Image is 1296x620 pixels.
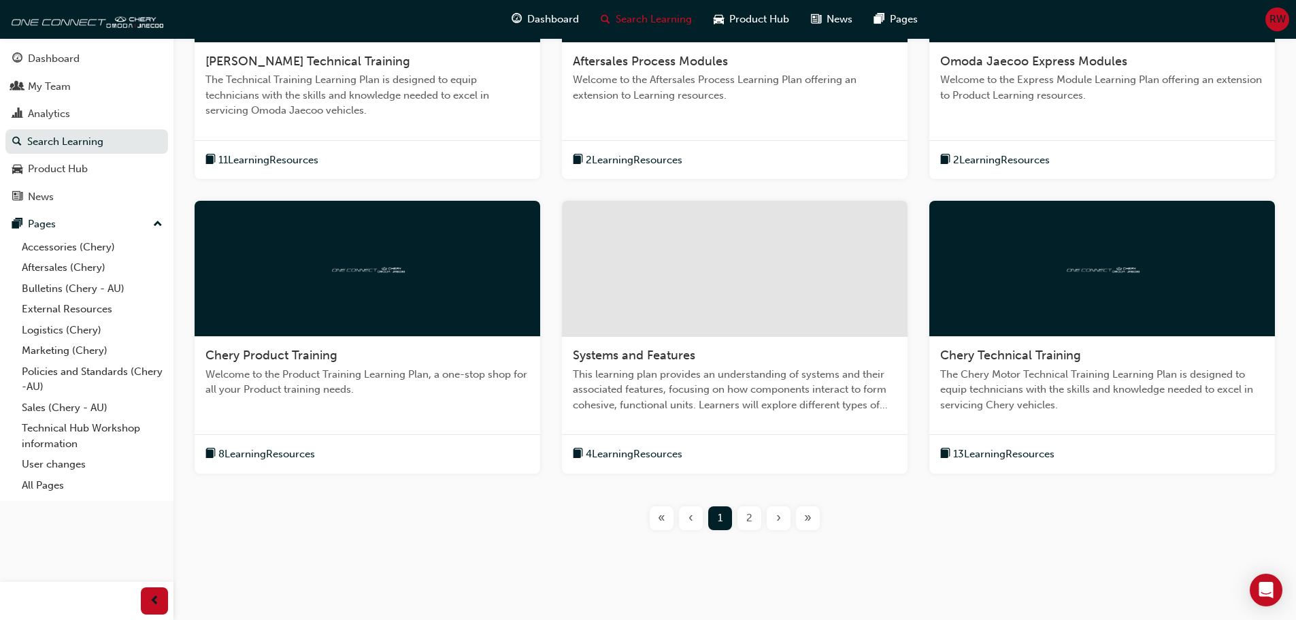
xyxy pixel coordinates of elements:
span: pages-icon [874,11,884,28]
span: Product Hub [729,12,789,27]
span: Welcome to the Express Module Learning Plan offering an extension to Product Learning resources. [940,72,1264,103]
a: Accessories (Chery) [16,237,168,258]
button: Last page [793,506,823,530]
button: Next page [764,506,793,530]
a: All Pages [16,475,168,496]
img: oneconnect [1065,262,1140,275]
button: Page 2 [735,506,764,530]
a: Analytics [5,101,168,127]
span: The Chery Motor Technical Training Learning Plan is designed to equip technicians with the skills... [940,367,1264,413]
a: guage-iconDashboard [501,5,590,33]
button: book-icon4LearningResources [573,446,682,463]
a: External Resources [16,299,168,320]
span: RW [1269,12,1286,27]
button: RW [1265,7,1289,31]
span: prev-icon [150,593,160,610]
a: Bulletins (Chery - AU) [16,278,168,299]
a: oneconnectChery Technical TrainingThe Chery Motor Technical Training Learning Plan is designed to... [929,201,1275,474]
a: search-iconSearch Learning [590,5,703,33]
a: Marketing (Chery) [16,340,168,361]
span: book-icon [205,152,216,169]
span: › [776,510,781,526]
span: book-icon [573,152,583,169]
span: 2 Learning Resources [953,152,1050,168]
button: book-icon2LearningResources [940,152,1050,169]
button: book-icon8LearningResources [205,446,315,463]
span: Dashboard [527,12,579,27]
span: This learning plan provides an understanding of systems and their associated features, focusing o... [573,367,897,413]
span: 2 Learning Resources [586,152,682,168]
span: Welcome to the Aftersales Process Learning Plan offering an extension to Learning resources. [573,72,897,103]
span: Systems and Features [573,348,695,363]
span: car-icon [12,163,22,176]
span: [PERSON_NAME] Technical Training [205,54,410,69]
div: My Team [28,79,71,95]
span: Pages [890,12,918,27]
button: book-icon11LearningResources [205,152,318,169]
span: 4 Learning Resources [586,446,682,462]
span: Chery Technical Training [940,348,1081,363]
a: Logistics (Chery) [16,320,168,341]
a: news-iconNews [800,5,863,33]
span: up-icon [153,216,163,233]
a: User changes [16,454,168,475]
a: Product Hub [5,157,168,182]
button: First page [647,506,676,530]
button: Pages [5,212,168,237]
span: 8 Learning Resources [218,446,315,462]
a: Policies and Standards (Chery -AU) [16,361,168,397]
span: car-icon [714,11,724,28]
span: pages-icon [12,218,22,231]
span: book-icon [573,446,583,463]
span: ‹ [688,510,693,526]
a: Systems and FeaturesThis learning plan provides an understanding of systems and their associated ... [562,201,908,474]
a: Technical Hub Workshop information [16,418,168,454]
div: Product Hub [28,161,88,177]
img: oneconnect [330,262,405,275]
span: search-icon [12,136,22,148]
img: oneconnect [7,5,163,33]
a: oneconnectChery Product TrainingWelcome to the Product Training Learning Plan, a one-stop shop fo... [195,201,540,474]
span: The Technical Training Learning Plan is designed to equip technicians with the skills and knowled... [205,72,529,118]
span: 2 [746,510,752,526]
a: My Team [5,74,168,99]
span: « [658,510,665,526]
span: book-icon [940,152,950,169]
span: Search Learning [616,12,692,27]
span: book-icon [940,446,950,463]
span: guage-icon [512,11,522,28]
button: Previous page [676,506,705,530]
a: Search Learning [5,129,168,154]
button: DashboardMy TeamAnalyticsSearch LearningProduct HubNews [5,44,168,212]
div: Dashboard [28,51,80,67]
a: car-iconProduct Hub [703,5,800,33]
span: book-icon [205,446,216,463]
span: 1 [718,510,722,526]
div: Analytics [28,106,70,122]
div: Pages [28,216,56,232]
a: News [5,184,168,210]
span: Omoda Jaecoo Express Modules [940,54,1127,69]
span: chart-icon [12,108,22,120]
button: Page 1 [705,506,735,530]
button: book-icon2LearningResources [573,152,682,169]
span: news-icon [811,11,821,28]
span: » [804,510,812,526]
a: Aftersales (Chery) [16,257,168,278]
span: people-icon [12,81,22,93]
span: news-icon [12,191,22,203]
a: Dashboard [5,46,168,71]
button: book-icon13LearningResources [940,446,1054,463]
span: Welcome to the Product Training Learning Plan, a one-stop shop for all your Product training needs. [205,367,529,397]
span: search-icon [601,11,610,28]
div: Open Intercom Messenger [1250,574,1282,606]
a: pages-iconPages [863,5,929,33]
span: guage-icon [12,53,22,65]
span: News [827,12,852,27]
div: News [28,189,54,205]
span: 11 Learning Resources [218,152,318,168]
span: Aftersales Process Modules [573,54,728,69]
a: Sales (Chery - AU) [16,397,168,419]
